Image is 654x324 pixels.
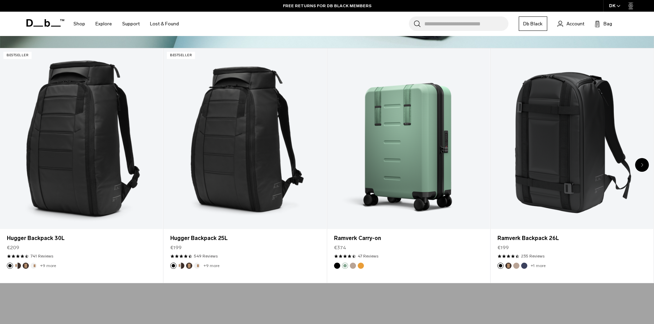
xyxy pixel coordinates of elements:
span: €199 [170,244,182,251]
a: Ramverk Backpack 26L [497,234,646,242]
button: Black Out [7,263,13,269]
a: Ramverk Carry-on Green Ray [327,48,490,229]
a: 47 reviews [358,253,378,259]
button: Cappuccino [178,263,184,269]
nav: Main Navigation [68,12,184,36]
a: Shop [73,12,85,36]
a: Hugger Backpack 30L [7,234,156,242]
p: Bestseller [3,52,32,59]
button: Parhelion Orange [358,263,364,269]
a: Explore [95,12,112,36]
a: +9 more [40,263,56,268]
button: Cappuccino [15,263,21,269]
a: Support [122,12,140,36]
a: FREE RETURNS FOR DB BLACK MEMBERS [283,3,371,9]
a: 235 reviews [521,253,544,259]
a: +9 more [204,263,219,268]
button: Espresso [23,263,29,269]
p: Bestseller [167,52,195,59]
a: Account [558,20,584,28]
button: Blue Hour [521,263,527,269]
a: +1 more [531,263,546,268]
button: Green Ray [342,263,348,269]
a: Ramverk Carry-on [334,234,483,242]
button: Espresso [186,263,192,269]
span: Bag [604,20,612,27]
div: 4 / 20 [491,48,654,283]
a: Ramverk Backpack 26L [491,48,653,229]
span: Account [566,20,584,27]
a: Hugger Backpack 25L [163,48,326,229]
a: 741 reviews [31,253,53,259]
span: €374 [334,244,346,251]
a: Hugger Backpack 25L [170,234,319,242]
a: Db Black [519,16,547,31]
button: Black Out [334,263,340,269]
span: €199 [497,244,509,251]
div: 3 / 20 [327,48,491,283]
a: 549 reviews [194,253,218,259]
button: Espresso [505,263,512,269]
a: Lost & Found [150,12,179,36]
button: Oatmilk [194,263,200,269]
button: Fogbow Beige [350,263,356,269]
button: Fogbow Beige [513,263,519,269]
button: Bag [595,20,612,28]
button: Black Out [170,263,176,269]
button: Black Out [497,263,504,269]
div: Next slide [635,158,649,172]
div: 2 / 20 [163,48,327,283]
button: Oatmilk [31,263,37,269]
span: €209 [7,244,19,251]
